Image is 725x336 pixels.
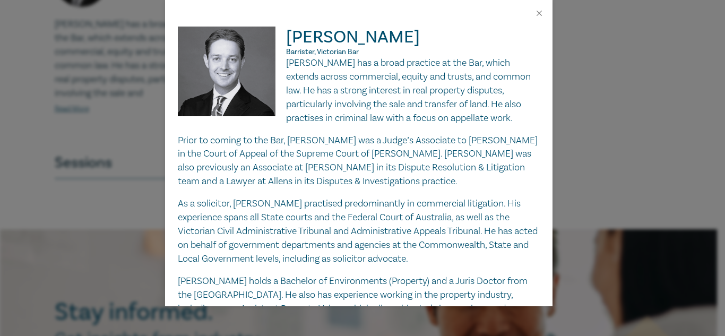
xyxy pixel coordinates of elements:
[178,27,287,127] img: Mitchell Kirk
[534,8,544,18] button: Close
[178,27,540,56] h2: [PERSON_NAME]
[178,56,540,125] p: [PERSON_NAME] has a broad practice at the Bar, which extends across commercial, equity and trusts...
[178,197,540,266] p: As a solicitor, [PERSON_NAME] practised predominantly in commercial litigation. His experience sp...
[286,47,359,57] span: Barrister, Victorian Bar
[178,134,540,189] p: Prior to coming to the Bar, [PERSON_NAME] was a Judge’s Associate to [PERSON_NAME] in the Court o...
